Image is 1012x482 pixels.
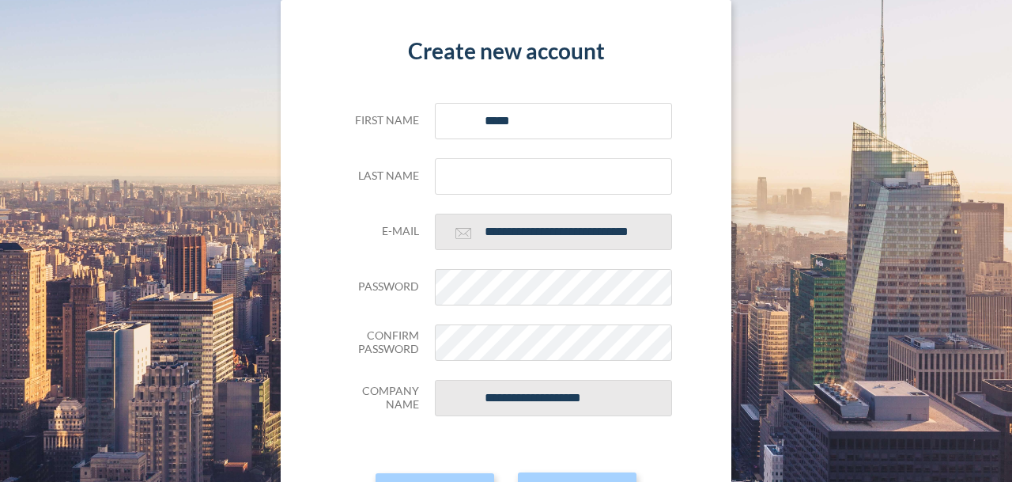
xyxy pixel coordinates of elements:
[340,385,419,412] h5: Company Name
[340,38,672,65] h4: Create new account
[340,169,419,183] h5: Last name
[340,225,419,238] h5: E-mail
[340,329,419,356] h5: Confirm Password
[340,280,419,294] h5: Password
[340,114,419,127] h5: First name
